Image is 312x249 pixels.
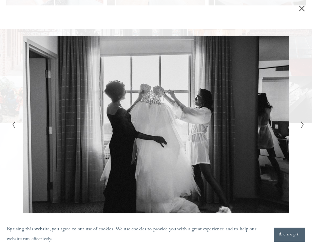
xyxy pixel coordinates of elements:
button: Accept [274,228,305,242]
button: Previous Slide [9,120,14,129]
span: Accept [279,231,300,238]
button: Close [296,5,307,12]
button: Next Slide [298,120,303,129]
p: By using this website, you agree to our use of cookies. We use cookies to provide you with a grea... [7,225,267,244]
